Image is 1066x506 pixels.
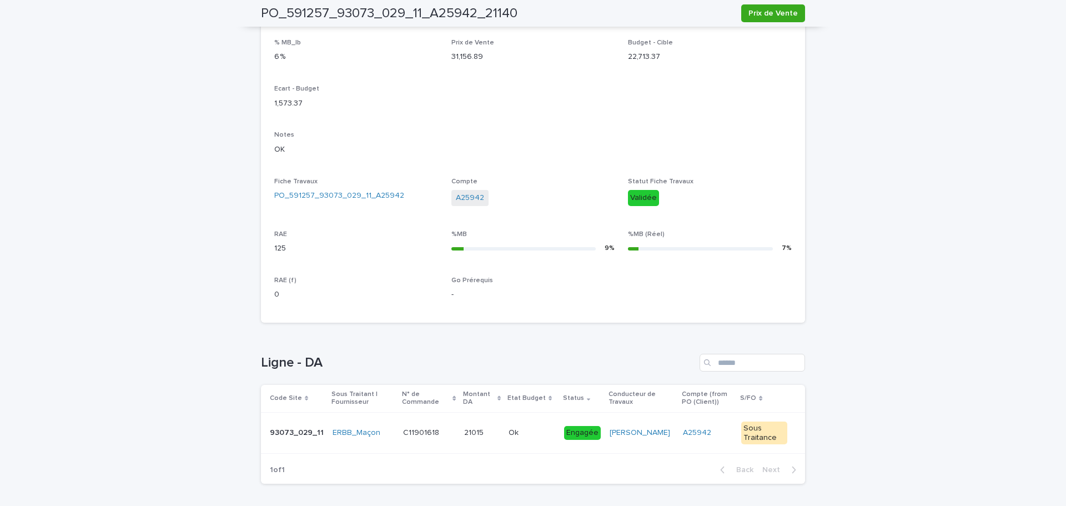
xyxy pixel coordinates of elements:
[741,4,805,22] button: Prix de Vente
[628,231,665,238] span: %MB (Réel)
[507,392,546,404] p: Etat Budget
[270,426,326,438] p: 93073_029_11
[451,51,615,63] p: 31,156.89
[628,51,792,63] p: 22,713.37
[451,39,494,46] span: Prix de Vente
[563,392,584,404] p: Status
[274,243,438,254] p: 125
[741,422,787,445] div: Sous Traitance
[762,466,787,474] span: Next
[274,178,318,185] span: Fiche Travaux
[683,428,711,438] a: A25942
[274,132,294,138] span: Notes
[261,355,695,371] h1: Ligne - DA
[261,412,805,454] tr: 93073_029_1193073_029_11 ERBB_Maçon C11901618C11901618 2101521015 OkOk Engagée[PERSON_NAME] A2594...
[331,388,395,409] p: Sous Traitant | Fournisseur
[333,428,380,438] a: ERBB_Maçon
[782,243,792,254] div: 7 %
[463,388,495,409] p: Montant DA
[610,428,670,438] a: [PERSON_NAME]
[451,289,615,300] p: -
[456,192,484,204] a: A25942
[509,426,521,438] p: Ok
[274,231,287,238] span: RAE
[711,465,758,475] button: Back
[730,466,753,474] span: Back
[700,354,805,372] input: Search
[261,457,294,484] p: 1 of 1
[740,392,756,404] p: S/FO
[605,243,615,254] div: 9 %
[274,144,792,156] p: OK
[451,277,493,284] span: Go Prérequis
[270,392,302,404] p: Code Site
[403,426,441,438] p: C11901618
[682,388,733,409] p: Compte (from PO (Client))
[451,231,467,238] span: %MB
[609,388,675,409] p: Conducteur de Travaux
[274,190,404,202] a: PO_591257_93073_029_11_A25942
[261,6,517,22] h2: PO_591257_93073_029_11_A25942_21140
[274,289,438,300] p: 0
[274,277,296,284] span: RAE (f)
[402,388,450,409] p: N° de Commande
[274,39,301,46] span: % MB_lb
[628,190,659,206] div: Validée
[464,426,486,438] p: 21015
[628,39,673,46] span: Budget - Cible
[748,8,798,19] span: Prix de Vente
[274,86,319,92] span: Ecart - Budget
[628,178,693,185] span: Statut Fiche Travaux
[274,98,438,109] p: 1,573.37
[451,178,477,185] span: Compte
[274,51,438,63] p: 6 %
[758,465,805,475] button: Next
[564,426,601,440] div: Engagée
